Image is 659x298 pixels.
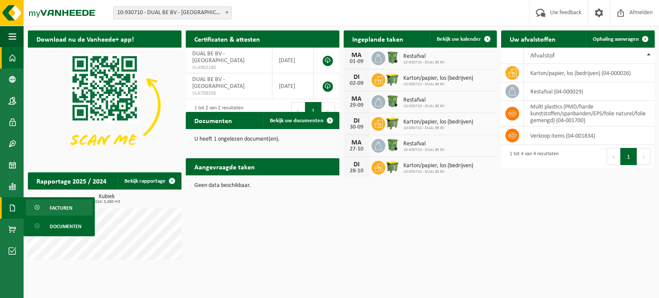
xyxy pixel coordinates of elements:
[348,117,365,124] div: DI
[524,126,655,145] td: verkoop items (04-001834)
[524,64,655,82] td: karton/papier, los (bedrijven) (04-000026)
[305,102,322,119] button: 1
[194,183,331,189] p: Geen data beschikbaar.
[403,169,473,175] span: 10-930710 - DUAL BE BV
[620,148,637,165] button: 1
[385,72,400,87] img: WB-1100-HPE-GN-50
[50,218,82,235] span: Documenten
[437,36,481,42] span: Bekijk uw kalender
[118,172,181,190] a: Bekijk rapportage
[586,30,654,48] a: Ophaling aanvragen
[194,136,331,142] p: U heeft 1 ongelezen document(en).
[348,102,365,108] div: 29-09
[385,50,400,65] img: WB-0370-HPE-GN-50
[186,158,263,175] h2: Aangevraagde taken
[192,90,266,97] span: VLA709208
[385,138,400,152] img: WB-0370-HPE-GN-50
[530,52,555,59] span: Afvalstof
[348,59,365,65] div: 01-09
[385,94,400,108] img: WB-0370-HPE-GN-50
[403,119,473,126] span: Karton/papier, los (bedrijven)
[348,52,365,59] div: MA
[344,30,412,47] h2: Ingeplande taken
[385,160,400,174] img: WB-1100-HPE-GN-50
[28,48,181,163] img: Download de VHEPlus App
[403,75,473,82] span: Karton/papier, los (bedrijven)
[348,96,365,102] div: MA
[28,30,142,47] h2: Download nu de Vanheede+ app!
[32,200,181,204] span: 2024: 5,880 m3
[501,30,564,47] h2: Uw afvalstoffen
[28,172,115,189] h2: Rapportage 2025 / 2024
[403,126,473,131] span: 10-930710 - DUAL BE BV
[403,97,445,104] span: Restafval
[270,118,323,123] span: Bekijk uw documenten
[113,6,232,19] span: 10-930710 - DUAL BE BV - DENDERMONDE
[263,112,339,129] a: Bekijk uw documenten
[403,82,473,87] span: 10-930710 - DUAL BE BV
[348,124,365,130] div: 30-09
[348,161,365,168] div: DI
[32,194,181,204] h3: Kubiek
[272,73,314,99] td: [DATE]
[637,148,650,165] button: Next
[505,147,559,166] div: 1 tot 4 van 4 resultaten
[403,53,445,60] span: Restafval
[524,82,655,101] td: restafval (04-000029)
[114,7,231,19] span: 10-930710 - DUAL BE BV - DENDERMONDE
[190,101,243,120] div: 1 tot 2 van 2 resultaten
[26,218,93,234] a: Documenten
[291,102,305,119] button: Previous
[192,76,245,90] span: DUAL BE BV - [GEOGRAPHIC_DATA]
[348,146,365,152] div: 27-10
[272,48,314,73] td: [DATE]
[593,36,639,42] span: Ophaling aanvragen
[192,64,266,71] span: VLA902180
[348,168,365,174] div: 28-10
[430,30,496,48] a: Bekijk uw kalender
[186,30,269,47] h2: Certificaten & attesten
[403,60,445,65] span: 10-930710 - DUAL BE BV
[348,139,365,146] div: MA
[403,104,445,109] span: 10-930710 - DUAL BE BV
[186,112,241,129] h2: Documenten
[524,101,655,126] td: multi plastics (PMD/harde kunststoffen/spanbanden/EPS/folie naturel/folie gemengd) (04-001700)
[322,102,335,119] button: Next
[348,81,365,87] div: 02-09
[50,200,73,216] span: Facturen
[192,51,245,64] span: DUAL BE BV - [GEOGRAPHIC_DATA]
[607,148,620,165] button: Previous
[403,147,445,153] span: 10-930710 - DUAL BE BV
[26,199,93,216] a: Facturen
[403,163,473,169] span: Karton/papier, los (bedrijven)
[385,116,400,130] img: WB-1100-HPE-GN-50
[348,74,365,81] div: DI
[403,141,445,147] span: Restafval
